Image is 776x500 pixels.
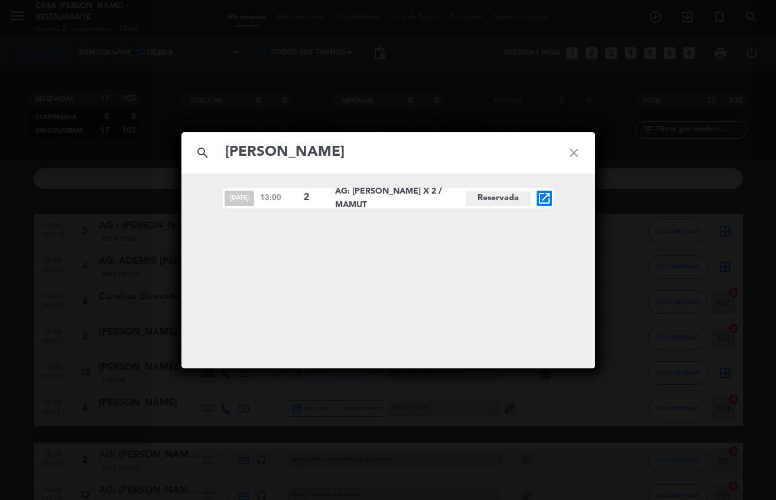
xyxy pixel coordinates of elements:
span: AG: [PERSON_NAME] X 2 / MAMUT [335,185,466,212]
i: close [553,132,595,174]
span: 2 [304,190,325,205]
i: search [181,132,224,174]
span: 13:00 [260,192,298,204]
input: Buscar reservas [224,140,553,165]
span: Reservada [466,191,531,206]
span: [DATE] [225,191,254,206]
i: open_in_new [537,191,551,205]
